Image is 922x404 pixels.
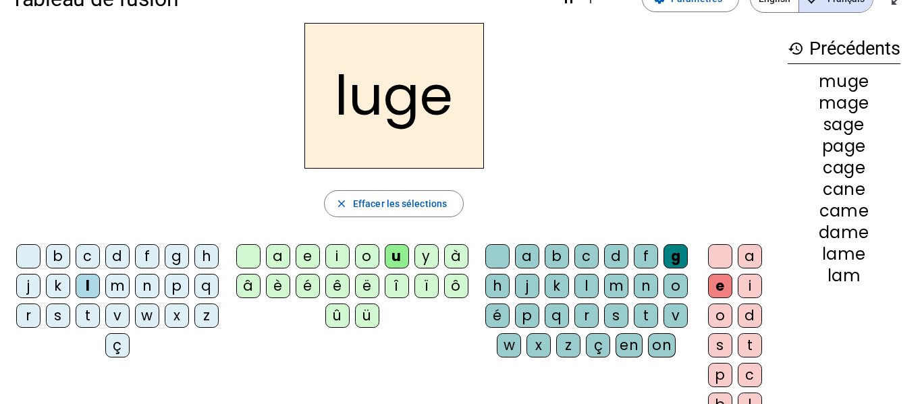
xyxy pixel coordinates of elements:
div: i [738,274,762,298]
div: ü [355,304,379,328]
div: j [515,274,539,298]
div: on [648,333,676,357]
div: h [194,244,219,268]
div: k [46,274,70,298]
div: î [385,274,409,298]
div: k [545,274,569,298]
div: x [526,333,551,357]
div: a [738,244,762,268]
h3: Précédents [788,34,900,64]
div: ô [444,274,468,298]
div: p [165,274,189,298]
button: Effacer les sélections [324,190,464,217]
div: m [604,274,628,298]
div: s [604,304,628,328]
div: a [266,244,290,268]
div: ç [586,333,610,357]
div: dame [788,225,900,241]
div: v [663,304,688,328]
div: p [708,363,732,387]
div: é [296,274,320,298]
div: c [574,244,599,268]
div: came [788,203,900,219]
div: u [385,244,409,268]
div: r [574,304,599,328]
div: t [76,304,100,328]
div: cage [788,160,900,176]
div: i [325,244,350,268]
div: sage [788,117,900,133]
div: v [105,304,130,328]
span: Effacer les sélections [353,196,447,212]
div: l [76,274,100,298]
div: mage [788,95,900,111]
div: muge [788,74,900,90]
div: o [663,274,688,298]
div: y [414,244,439,268]
div: d [105,244,130,268]
div: à [444,244,468,268]
h2: luge [304,23,484,169]
div: f [135,244,159,268]
div: b [545,244,569,268]
div: t [738,333,762,357]
div: n [634,274,658,298]
div: ï [414,274,439,298]
div: e [708,274,732,298]
div: g [165,244,189,268]
div: en [616,333,643,357]
div: f [634,244,658,268]
mat-icon: close [335,198,348,210]
div: page [788,138,900,154]
div: j [16,274,40,298]
div: è [266,274,290,298]
div: l [574,274,599,298]
div: h [485,274,510,298]
div: o [708,304,732,328]
mat-icon: history [788,40,804,57]
div: e [296,244,320,268]
div: d [738,304,762,328]
div: cane [788,181,900,198]
div: â [236,274,261,298]
div: ë [355,274,379,298]
div: lame [788,246,900,262]
div: r [16,304,40,328]
div: p [515,304,539,328]
div: z [556,333,580,357]
div: s [708,333,732,357]
div: q [194,274,219,298]
div: n [135,274,159,298]
div: t [634,304,658,328]
div: s [46,304,70,328]
div: ê [325,274,350,298]
div: g [663,244,688,268]
div: a [515,244,539,268]
div: b [46,244,70,268]
div: o [355,244,379,268]
div: ç [105,333,130,357]
div: é [485,304,510,328]
div: z [194,304,219,328]
div: c [738,363,762,387]
div: w [497,333,521,357]
div: lam [788,268,900,284]
div: û [325,304,350,328]
div: d [604,244,628,268]
div: q [545,304,569,328]
div: x [165,304,189,328]
div: c [76,244,100,268]
div: m [105,274,130,298]
div: w [135,304,159,328]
